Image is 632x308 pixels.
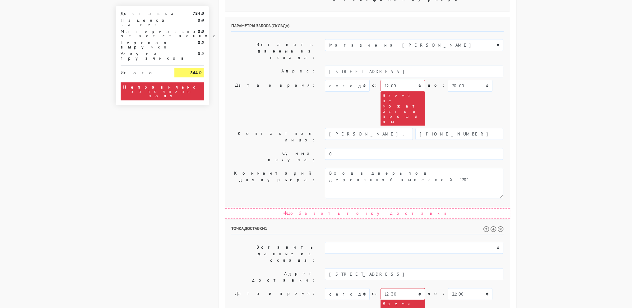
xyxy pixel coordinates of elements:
label: Контактное лицо: [227,128,321,145]
label: Сумма выкупа: [227,148,321,165]
div: Наценка за вес [116,18,170,27]
h6: Точка доставки [231,226,504,234]
label: c: [372,80,378,91]
label: Адрес доставки: [227,268,321,286]
div: Время не может быть в прошлом [381,92,425,126]
div: Материальная ответственность [116,29,170,38]
strong: 0 [197,51,200,57]
label: c: [372,288,378,299]
label: Адрес: [227,66,321,77]
textarea: Вход в дверь под деревянной вывеской "28" [325,168,503,198]
label: Комментарий для курьера: [227,168,321,198]
div: Перевод выручки [116,40,170,49]
label: до: [427,80,445,91]
strong: 0 [197,40,200,45]
label: Вставить данные из склада: [227,242,321,266]
div: Доставка [116,11,170,16]
label: до: [427,288,445,299]
input: Имя [325,128,413,140]
input: Телефон [415,128,503,140]
label: Вставить данные из склада: [227,39,321,63]
span: 1 [265,226,267,231]
h6: Параметры забора (склада) [231,23,504,32]
strong: 0 [197,17,200,23]
strong: 0 [197,29,200,34]
label: Дата и время: [227,80,321,126]
div: Добавить точку доставки [225,208,510,218]
strong: 784 [192,11,200,16]
div: Неправильно заполнены поля [121,82,204,100]
strong: 844 [190,70,197,76]
div: Услуги грузчиков [116,52,170,60]
div: Итого [121,68,165,75]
